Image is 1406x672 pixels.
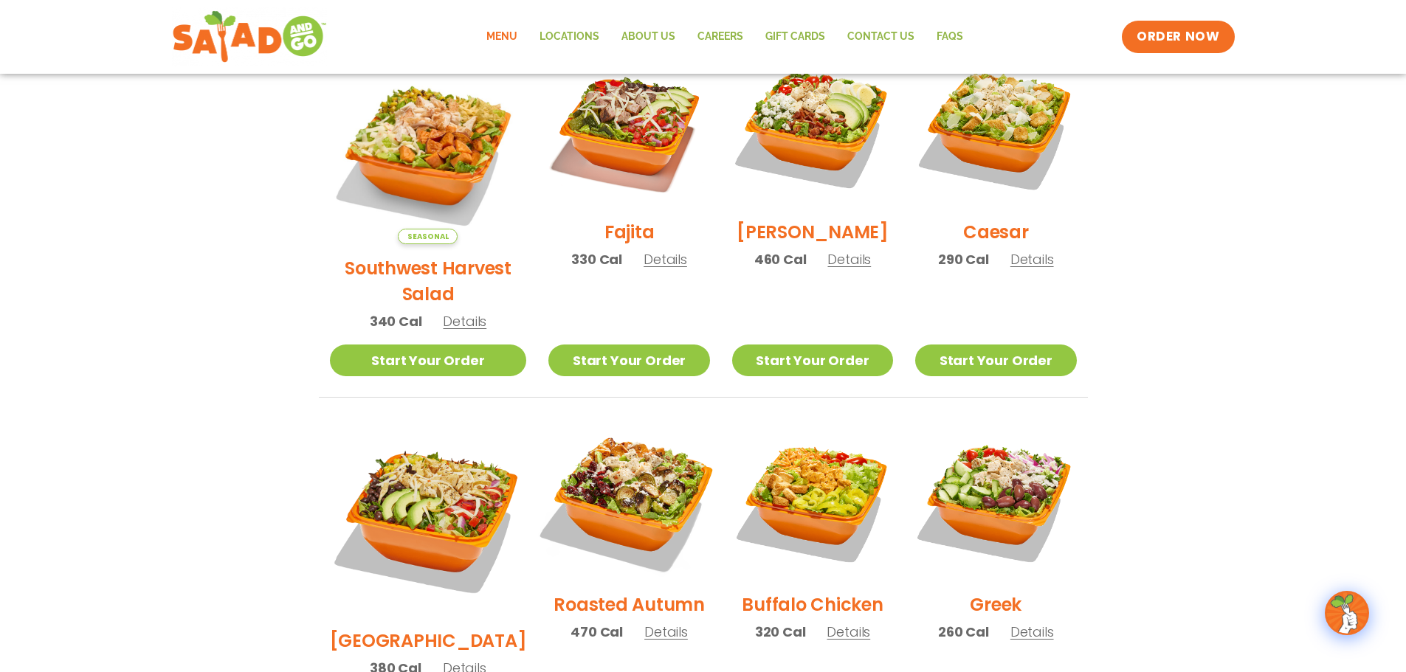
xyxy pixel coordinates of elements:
[970,592,1021,617] h2: Greek
[330,255,527,307] h2: Southwest Harvest Salad
[754,20,836,54] a: GIFT CARDS
[836,20,926,54] a: Contact Us
[370,311,422,331] span: 340 Cal
[1010,250,1054,269] span: Details
[548,47,709,208] img: Product photo for Fajita Salad
[475,20,974,54] nav: Menu
[554,592,705,617] h2: Roasted Autumn
[915,47,1076,208] img: Product photo for Caesar Salad
[915,420,1076,581] img: Product photo for Greek Salad
[604,219,655,245] h2: Fajita
[1122,21,1234,53] a: ORDER NOW
[330,47,527,244] img: Product photo for Southwest Harvest Salad
[732,47,893,208] img: Product photo for Cobb Salad
[571,249,622,269] span: 330 Cal
[755,622,806,642] span: 320 Cal
[732,420,893,581] img: Product photo for Buffalo Chicken Salad
[1010,623,1054,641] span: Details
[172,7,328,66] img: new-SAG-logo-768×292
[548,344,709,376] a: Start Your Order
[963,219,1029,245] h2: Caesar
[644,250,687,269] span: Details
[1326,592,1368,634] img: wpChatIcon
[528,20,610,54] a: Locations
[742,592,883,617] h2: Buffalo Chicken
[443,312,486,330] span: Details
[926,20,974,54] a: FAQs
[571,622,623,642] span: 470 Cal
[938,622,989,642] span: 260 Cal
[1137,28,1219,46] span: ORDER NOW
[915,344,1076,376] a: Start Your Order
[827,623,870,641] span: Details
[330,344,527,376] a: Start Your Order
[827,250,871,269] span: Details
[754,249,807,269] span: 460 Cal
[330,420,527,617] img: Product photo for BBQ Ranch Salad
[737,219,889,245] h2: [PERSON_NAME]
[330,628,527,654] h2: [GEOGRAPHIC_DATA]
[938,249,989,269] span: 290 Cal
[732,344,893,376] a: Start Your Order
[686,20,754,54] a: Careers
[610,20,686,54] a: About Us
[644,623,688,641] span: Details
[475,20,528,54] a: Menu
[534,406,723,595] img: Product photo for Roasted Autumn Salad
[398,229,458,244] span: Seasonal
